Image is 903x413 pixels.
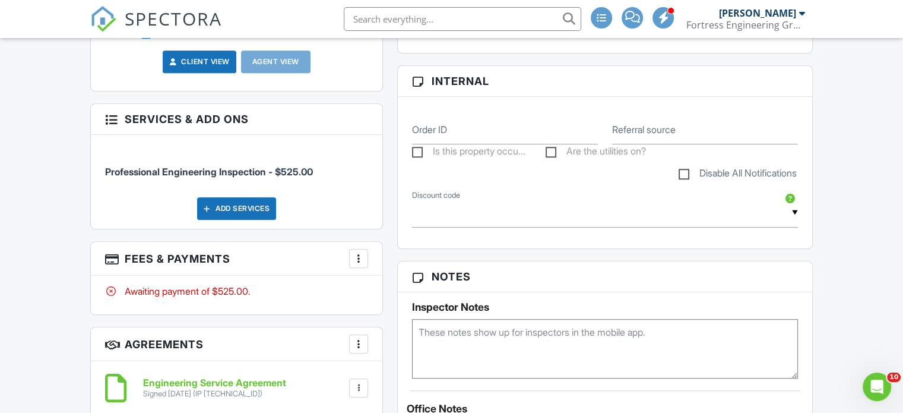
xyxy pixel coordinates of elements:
div: Fortress Engineering Group LLC [686,19,805,31]
a: Client View [167,56,230,68]
span: SPECTORA [125,6,222,31]
h3: Agreements [91,327,382,361]
div: [PERSON_NAME] [719,7,796,19]
iframe: Intercom live chat [863,373,891,401]
li: Service: Professional Engineering Inspection [105,144,368,188]
div: Add Services [197,197,276,220]
h3: Internal [398,66,812,97]
label: Is this property occupied? [412,146,525,160]
h3: Services & Add ons [91,104,382,135]
div: Signed [DATE] (IP [TECHNICAL_ID]) [143,389,286,399]
h6: Engineering Service Agreement [143,378,286,389]
label: Disable All Notifications [679,168,797,182]
img: The Best Home Inspection Software - Spectora [90,6,116,32]
label: Order ID [412,123,447,136]
label: Referral source [612,123,676,136]
label: Discount code [412,190,460,201]
a: Engineering Service Agreement Signed [DATE] (IP [TECHNICAL_ID]) [143,378,286,399]
label: Are the utilities on? [546,146,646,160]
span: Professional Engineering Inspection - $525.00 [105,166,313,178]
div: Awaiting payment of $525.00. [105,285,368,298]
h5: Inspector Notes [412,301,798,313]
span: 10 [887,373,901,382]
input: Search everything... [344,7,581,31]
h3: Fees & Payments [91,242,382,276]
h3: Notes [398,261,812,292]
a: SPECTORA [90,16,222,41]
